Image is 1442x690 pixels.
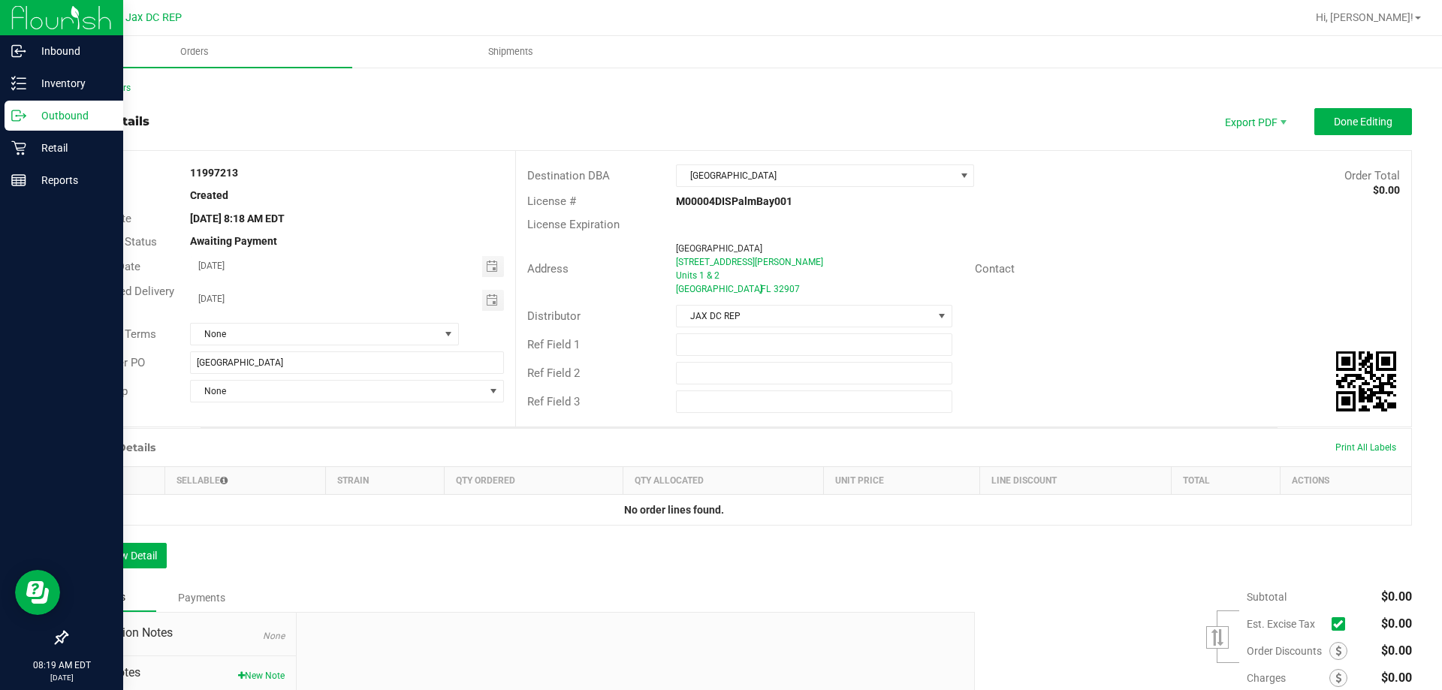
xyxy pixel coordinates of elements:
span: License # [527,194,576,208]
div: Payments [156,584,246,611]
span: JAX DC REP [677,306,932,327]
span: $0.00 [1381,616,1412,631]
inline-svg: Outbound [11,108,26,123]
inline-svg: Inventory [11,76,26,91]
span: Hi, [PERSON_NAME]! [1316,11,1413,23]
inline-svg: Reports [11,173,26,188]
a: Orders [36,36,352,68]
span: Toggle calendar [482,290,504,311]
th: Line Discount [979,467,1171,495]
span: Calculate excise tax [1332,614,1352,634]
span: FL [761,284,771,294]
th: Strain [326,467,445,495]
span: None [263,631,285,641]
span: Ref Field 2 [527,366,580,380]
strong: Awaiting Payment [190,235,277,247]
inline-svg: Retail [11,140,26,155]
th: Actions [1281,467,1411,495]
span: None [191,324,439,345]
span: Print All Labels [1335,442,1396,453]
li: Export PDF [1209,108,1299,135]
span: Toggle calendar [482,256,504,277]
span: Requested Delivery Date [78,285,174,315]
p: [DATE] [7,672,116,683]
span: Units 1 & 2 [676,270,719,281]
span: License Expiration [527,218,620,231]
th: Qty Ordered [445,467,623,495]
span: Order Total [1344,169,1400,182]
a: Shipments [352,36,668,68]
span: Ref Field 1 [527,338,580,351]
p: Reports [26,171,116,189]
strong: No order lines found. [624,504,724,516]
p: Inventory [26,74,116,92]
th: Unit Price [823,467,979,495]
th: Sellable [164,467,325,495]
iframe: Resource center [15,570,60,615]
span: Destination Notes [78,624,285,642]
span: Shipments [468,45,554,59]
p: Inbound [26,42,116,60]
span: Order Notes [78,664,285,682]
th: Qty Allocated [623,467,823,495]
span: Distributor [527,309,581,323]
span: 32907 [774,284,800,294]
p: Outbound [26,107,116,125]
qrcode: 11997213 [1336,351,1396,411]
span: [GEOGRAPHIC_DATA] [676,284,762,294]
span: $0.00 [1381,589,1412,604]
button: New Note [238,669,285,682]
span: [STREET_ADDRESS][PERSON_NAME] [676,257,823,267]
img: Scan me! [1336,351,1396,411]
p: Retail [26,139,116,157]
span: Ref Field 3 [527,395,580,408]
strong: [DATE] 8:18 AM EDT [190,212,285,224]
span: $0.00 [1381,643,1412,658]
span: Destination DBA [527,169,610,182]
span: Contact [975,262,1015,276]
span: Est. Excise Tax [1247,618,1326,630]
span: [GEOGRAPHIC_DATA] [677,165,955,186]
button: Done Editing [1314,108,1412,135]
span: $0.00 [1381,670,1412,685]
span: [GEOGRAPHIC_DATA] [676,243,762,254]
span: None [191,381,484,402]
span: Orders [160,45,229,59]
span: , [759,284,761,294]
inline-svg: Inbound [11,44,26,59]
span: Order Discounts [1247,645,1329,657]
strong: $0.00 [1373,184,1400,196]
span: Done Editing [1334,116,1392,128]
span: Charges [1247,672,1329,684]
span: Address [527,262,569,276]
strong: 11997213 [190,167,238,179]
th: Total [1172,467,1281,495]
strong: Created [190,189,228,201]
span: Jax DC REP [125,11,182,24]
span: Subtotal [1247,591,1287,603]
p: 08:19 AM EDT [7,658,116,672]
strong: M00004DISPalmBay001 [676,195,792,207]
